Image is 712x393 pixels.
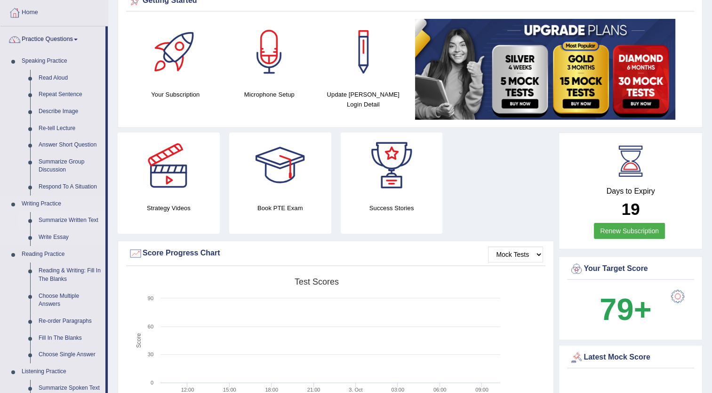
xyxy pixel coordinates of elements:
text: 06:00 [433,387,447,393]
a: Renew Subscription [594,223,665,239]
text: 60 [148,324,153,329]
img: small5.jpg [415,19,675,120]
div: Your Target Score [569,262,692,276]
a: Practice Questions [0,26,105,50]
text: 21:00 [307,387,320,393]
h4: Strategy Videos [118,203,220,213]
a: Speaking Practice [17,53,105,70]
h4: Book PTE Exam [229,203,331,213]
h4: Your Subscription [133,90,218,99]
h4: Update [PERSON_NAME] Login Detail [321,90,406,109]
text: 15:00 [223,387,236,393]
a: Choose Multiple Answers [34,288,105,313]
tspan: 3. Oct [349,387,362,393]
text: 03:00 [391,387,404,393]
div: Latest Mock Score [569,351,692,365]
h4: Success Stories [341,203,443,213]
text: 18:00 [265,387,278,393]
a: Repeat Sentence [34,86,105,103]
text: 0 [151,380,153,385]
a: Re-order Paragraphs [34,313,105,330]
a: Summarize Group Discussion [34,154,105,179]
h4: Days to Expiry [569,187,692,196]
text: 09:00 [475,387,488,393]
a: Re-tell Lecture [34,120,105,137]
text: 30 [148,352,153,357]
h4: Microphone Setup [227,90,312,99]
text: 90 [148,295,153,301]
text: 12:00 [181,387,194,393]
a: Answer Short Question [34,137,105,154]
tspan: Score [136,333,142,348]
div: Score Progress Chart [128,246,543,261]
a: Writing Practice [17,196,105,213]
a: Read Aloud [34,70,105,87]
a: Write Essay [34,229,105,246]
a: Respond To A Situation [34,179,105,196]
b: 19 [622,200,640,218]
a: Fill In The Blanks [34,330,105,347]
a: Reading Practice [17,246,105,263]
tspan: Test scores [295,277,339,287]
a: Summarize Written Text [34,212,105,229]
a: Choose Single Answer [34,346,105,363]
a: Listening Practice [17,363,105,380]
a: Describe Image [34,103,105,120]
a: Reading & Writing: Fill In The Blanks [34,262,105,287]
b: 79+ [600,292,651,327]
